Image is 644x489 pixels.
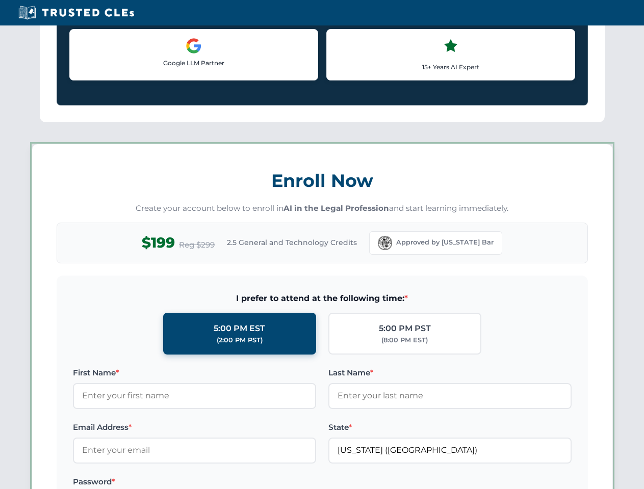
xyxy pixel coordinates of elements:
h3: Enroll Now [57,165,588,197]
div: (2:00 PM PST) [217,335,263,345]
strong: AI in the Legal Profession [284,203,389,213]
span: $199 [142,231,175,254]
input: Florida (FL) [328,438,572,463]
p: 15+ Years AI Expert [335,62,566,72]
input: Enter your email [73,438,316,463]
label: Last Name [328,367,572,379]
div: (8:00 PM EST) [381,335,428,345]
div: 5:00 PM EST [214,322,265,335]
input: Enter your first name [73,383,316,409]
span: Reg $299 [179,239,215,251]
label: Password [73,476,316,488]
span: 2.5 General and Technology Credits [227,237,357,248]
input: Enter your last name [328,383,572,409]
label: State [328,421,572,433]
p: Google LLM Partner [78,58,310,68]
span: Approved by [US_STATE] Bar [396,237,494,248]
label: First Name [73,367,316,379]
p: Create your account below to enroll in and start learning immediately. [57,203,588,214]
label: Email Address [73,421,316,433]
img: Florida Bar [378,236,392,250]
img: Trusted CLEs [15,5,137,20]
span: I prefer to attend at the following time: [73,292,572,305]
div: 5:00 PM PST [379,322,431,335]
img: Google [186,38,202,54]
